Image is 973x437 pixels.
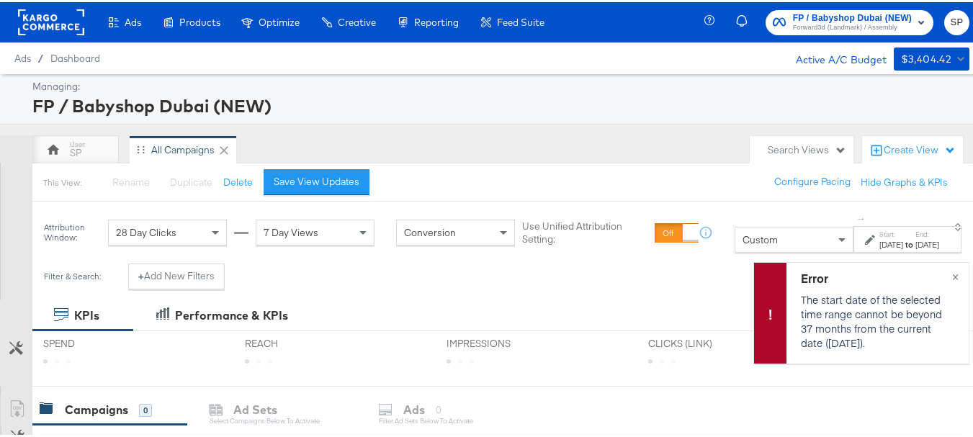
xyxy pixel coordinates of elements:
div: KPIs [74,305,99,322]
div: Attribution Window: [43,220,101,240]
div: [DATE] [915,237,939,248]
label: Start: [879,227,903,237]
button: Configure Pacing [764,167,861,193]
a: Dashboard [50,50,100,62]
span: 28 Day Clicks [116,224,176,237]
span: Ads [125,14,141,26]
span: SP [950,12,964,29]
strong: + [138,267,144,281]
p: The start date of the selected time range cannot be beyond 37 months from the current date ([DATE]). [801,290,951,348]
div: $3,404.42 [901,48,952,66]
div: Error [801,268,951,284]
span: Products [179,14,220,26]
div: All Campaigns [151,141,215,155]
span: CLICKS (LINK) [648,335,756,348]
button: Delete [223,174,253,187]
div: This View: [43,175,81,186]
button: × [942,261,969,287]
span: Rename [112,174,150,186]
span: REACH [245,335,353,348]
span: Duplicate [170,174,212,186]
button: +Add New Filters [128,261,225,287]
span: 7 Day Views [264,224,318,237]
span: FP / Babyshop Dubai (NEW) [793,9,912,24]
label: Use Unified Attribution Setting: [522,217,649,244]
div: Managing: [32,78,966,91]
div: SP [70,144,81,158]
label: End: [915,227,939,237]
button: FP / Babyshop Dubai (NEW)Forward3d (Landmark) / Assembly [766,8,933,33]
div: Active A/C Budget [781,45,887,67]
strong: to [903,237,915,248]
span: Optimize [259,14,300,26]
span: IMPRESSIONS [447,335,555,348]
div: Campaigns [65,400,128,416]
button: Save View Updates [264,167,369,193]
div: Drag to reorder tab [137,143,145,151]
span: Reporting [414,14,459,26]
div: Save View Updates [274,173,359,186]
span: / [31,50,50,62]
button: Hide Graphs & KPIs [861,174,948,187]
button: SP [944,8,969,33]
div: Filter & Search: [43,269,102,279]
div: 0 [139,402,152,415]
span: Ads [14,50,31,62]
span: Conversion [404,224,456,237]
span: ↑ [855,215,869,220]
div: [DATE] [879,237,903,248]
div: FP / Babyshop Dubai (NEW) [32,91,966,116]
span: Forward3d (Landmark) / Assembly [793,20,912,32]
div: Create View [884,141,956,156]
span: SPEND [43,335,151,348]
div: Search Views [768,141,846,155]
div: Performance & KPIs [175,305,288,322]
span: × [952,265,959,281]
button: $3,404.42 [894,45,969,68]
span: Custom [743,231,778,244]
span: Feed Suite [497,14,544,26]
span: Creative [338,14,376,26]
